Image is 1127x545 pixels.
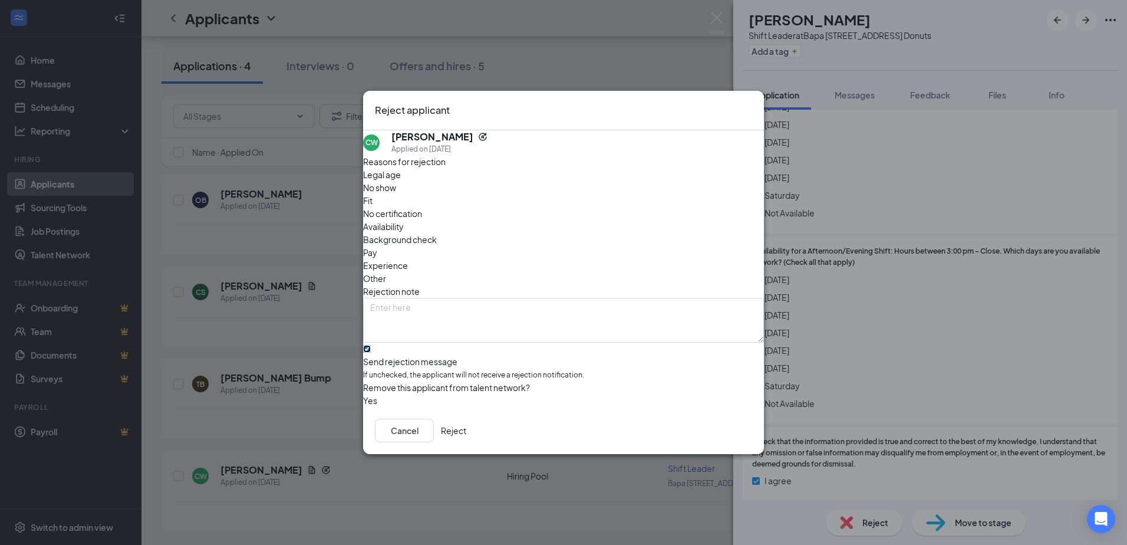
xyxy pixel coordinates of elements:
[363,345,371,353] input: Send rejection messageIf unchecked, the applicant will not receive a rejection notification.
[363,168,401,181] span: Legal age
[363,156,446,167] span: Reasons for rejection
[363,207,422,220] span: No certification
[363,194,373,207] span: Fit
[363,233,437,246] span: Background check
[391,130,473,143] h5: [PERSON_NAME]
[363,259,408,272] span: Experience
[478,132,487,142] svg: Reapply
[375,103,450,118] h3: Reject applicant
[363,272,386,285] span: Other
[363,181,396,194] span: No show
[363,286,420,297] span: Rejection note
[363,394,377,407] span: Yes
[1087,505,1115,533] div: Open Intercom Messenger
[363,370,764,381] span: If unchecked, the applicant will not receive a rejection notification.
[363,246,377,259] span: Pay
[441,419,466,442] button: Reject
[391,143,487,155] div: Applied on [DATE]
[365,137,378,147] div: CW
[375,419,434,442] button: Cancel
[363,356,764,367] div: Send rejection message
[363,220,404,233] span: Availability
[363,382,530,393] span: Remove this applicant from talent network?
